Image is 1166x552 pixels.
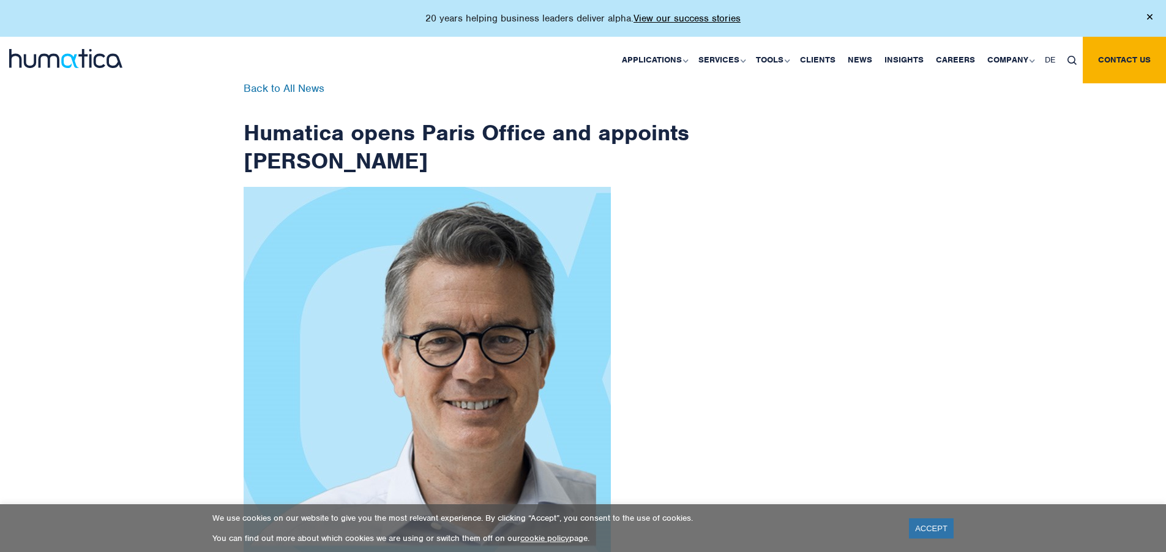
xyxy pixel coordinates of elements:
span: DE [1045,55,1055,65]
p: 20 years helping business leaders deliver alpha. [425,12,741,25]
a: Services [692,37,750,83]
h1: Humatica opens Paris Office and appoints [PERSON_NAME] [244,83,690,175]
a: News [842,37,878,83]
a: Applications [616,37,692,83]
a: Contact us [1083,37,1166,83]
img: logo [9,49,122,68]
a: DE [1039,37,1061,83]
a: cookie policy [520,533,569,543]
p: We use cookies on our website to give you the most relevant experience. By clicking “Accept”, you... [212,513,894,523]
a: Careers [930,37,981,83]
a: ACCEPT [909,518,954,539]
a: Clients [794,37,842,83]
img: search_icon [1067,56,1077,65]
a: Back to All News [244,81,324,95]
a: View our success stories [633,12,741,25]
a: Company [981,37,1039,83]
a: Insights [878,37,930,83]
p: You can find out more about which cookies we are using or switch them off on our page. [212,533,894,543]
a: Tools [750,37,794,83]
